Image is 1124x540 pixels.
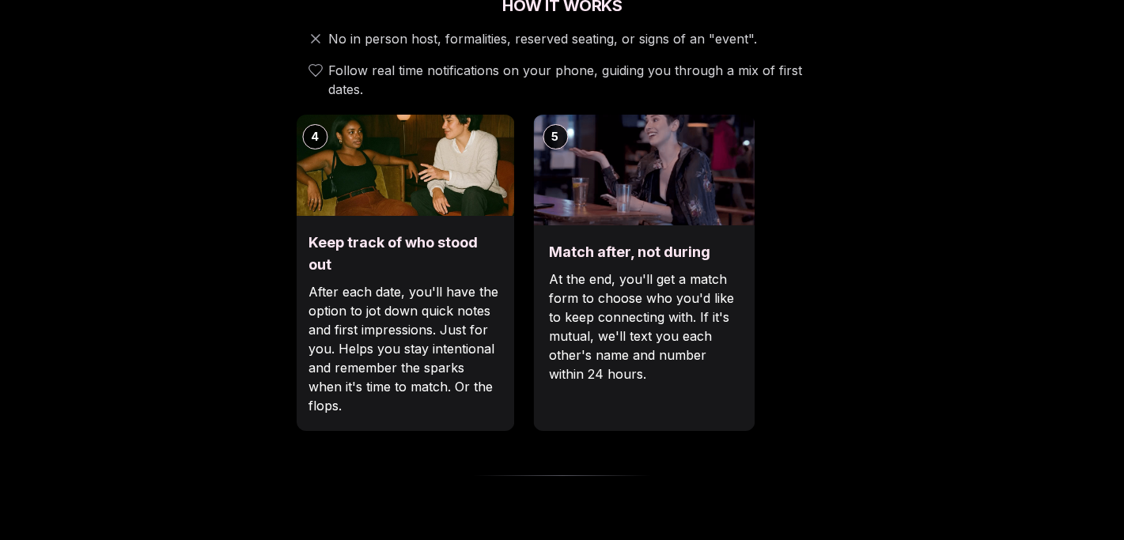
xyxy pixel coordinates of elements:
[328,29,757,48] span: No in person host, formalities, reserved seating, or signs of an "event".
[549,270,739,383] p: At the end, you'll get a match form to choose who you'd like to keep connecting with. If it's mut...
[533,115,755,225] img: Match after, not during
[549,241,739,263] h3: Match after, not during
[302,124,327,149] div: 4
[328,61,822,99] span: Follow real time notifications on your phone, guiding you through a mix of first dates.
[308,282,498,415] p: After each date, you'll have the option to jot down quick notes and first impressions. Just for y...
[308,232,498,276] h3: Keep track of who stood out
[543,124,568,149] div: 5
[293,115,514,216] img: Keep track of who stood out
